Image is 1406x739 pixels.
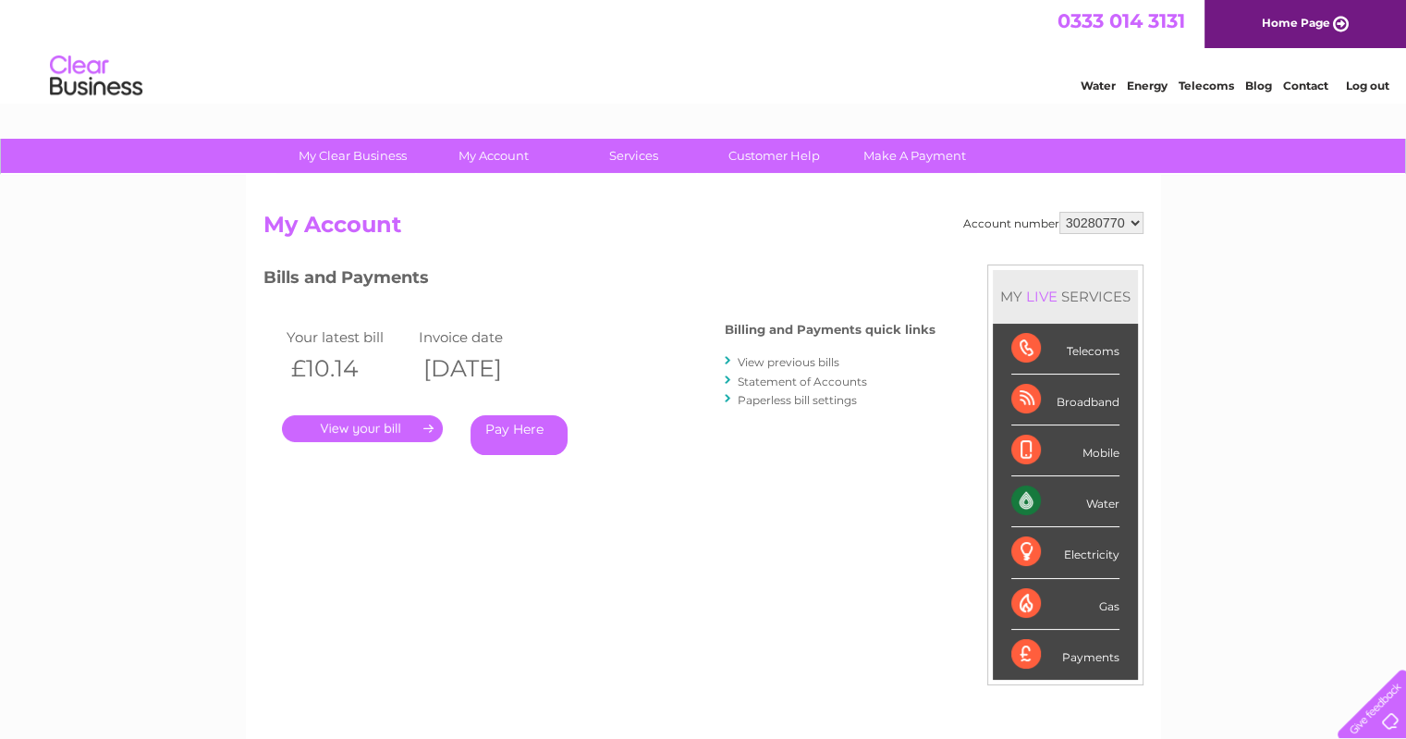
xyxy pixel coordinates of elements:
a: Telecoms [1179,79,1234,92]
a: Make A Payment [838,139,991,173]
td: Invoice date [414,325,547,350]
div: Electricity [1011,527,1119,578]
th: [DATE] [414,350,547,388]
a: Statement of Accounts [738,375,867,388]
a: Pay Here [471,415,568,455]
a: My Clear Business [276,139,429,173]
img: logo.png [49,48,143,105]
div: Clear Business is a trading name of Verastar Limited (registered in [GEOGRAPHIC_DATA] No. 3667643... [267,10,1141,90]
a: Services [557,139,710,173]
a: Blog [1245,79,1272,92]
h2: My Account [263,212,1143,247]
a: My Account [417,139,569,173]
td: Your latest bill [282,325,415,350]
a: Paperless bill settings [738,393,857,407]
div: MY SERVICES [993,270,1138,323]
a: Energy [1127,79,1168,92]
div: Gas [1011,579,1119,630]
h3: Bills and Payments [263,265,935,297]
div: Mobile [1011,425,1119,476]
a: Contact [1283,79,1328,92]
a: View previous bills [738,355,839,369]
a: 0333 014 3131 [1058,9,1185,32]
div: Water [1011,476,1119,527]
h4: Billing and Payments quick links [725,323,935,337]
div: Broadband [1011,375,1119,425]
a: . [282,415,443,442]
div: Telecoms [1011,324,1119,375]
div: Payments [1011,630,1119,680]
th: £10.14 [282,350,415,388]
a: Log out [1345,79,1388,92]
div: LIVE [1022,288,1061,305]
a: Water [1081,79,1116,92]
a: Customer Help [698,139,850,173]
div: Account number [963,212,1143,234]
